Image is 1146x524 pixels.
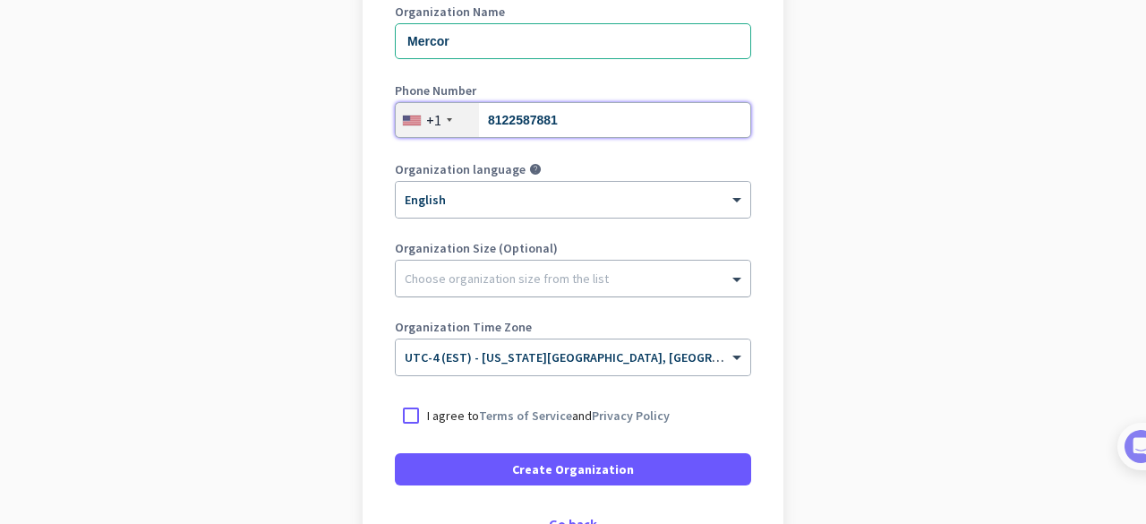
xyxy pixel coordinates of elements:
label: Organization Time Zone [395,321,751,333]
a: Privacy Policy [592,408,670,424]
span: Create Organization [512,460,634,478]
input: What is the name of your organization? [395,23,751,59]
i: help [529,163,542,176]
label: Organization language [395,163,526,176]
label: Phone Number [395,84,751,97]
button: Create Organization [395,453,751,485]
div: +1 [426,111,441,129]
label: Organization Size (Optional) [395,242,751,254]
a: Terms of Service [479,408,572,424]
p: I agree to and [427,407,670,425]
input: 201-555-0123 [395,102,751,138]
label: Organization Name [395,5,751,18]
